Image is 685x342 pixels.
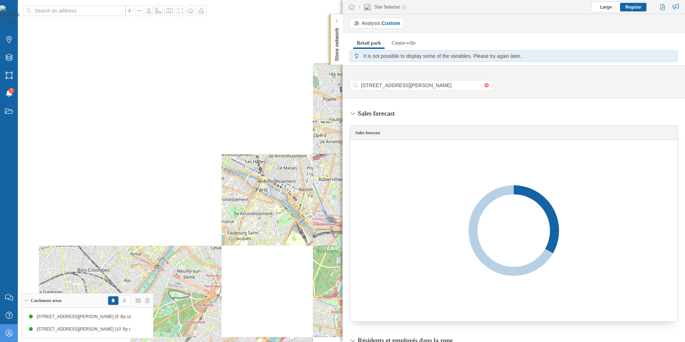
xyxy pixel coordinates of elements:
[10,87,12,94] span: 7
[355,130,380,136] div: Sales forecast
[600,5,612,10] span: Large
[388,37,419,49] a: Centre-ville
[37,326,140,333] div: [STREET_ADDRESS][PERSON_NAME] (10' By car)
[358,109,395,118] div: Sales forecast
[31,297,62,304] span: Catchment areas
[37,313,138,320] div: [STREET_ADDRESS][PERSON_NAME] (5' By car)
[359,4,406,11] div: Site Selector
[362,20,400,27] div: Analysis:
[333,25,340,61] p: Store network
[353,37,385,49] a: Retail park
[364,52,674,60] p: It is not possible to display some of the variables. Please try again later.
[364,4,371,11] img: dashboards-manager.svg
[382,20,400,26] strong: Custom
[625,5,641,10] span: Regular
[15,5,41,11] span: Support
